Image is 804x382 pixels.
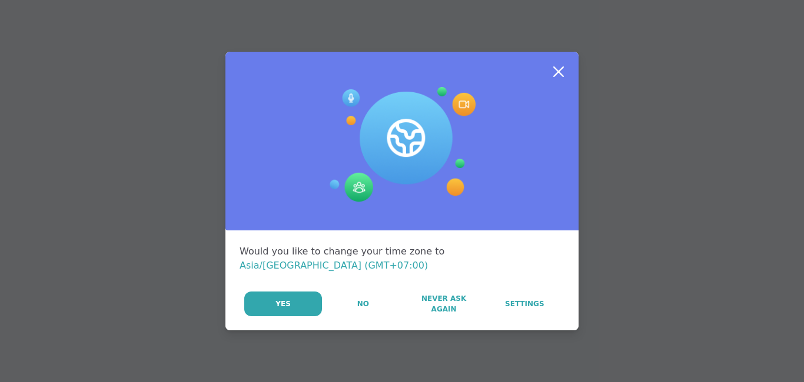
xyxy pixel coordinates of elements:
[485,291,564,316] a: Settings
[275,299,291,309] span: Yes
[240,244,564,273] div: Would you like to change your time zone to
[240,260,428,271] span: Asia/[GEOGRAPHIC_DATA] (GMT+07:00)
[505,299,544,309] span: Settings
[357,299,369,309] span: No
[244,291,322,316] button: Yes
[410,293,477,314] span: Never Ask Again
[328,87,476,202] img: Session Experience
[323,291,403,316] button: No
[404,291,483,316] button: Never Ask Again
